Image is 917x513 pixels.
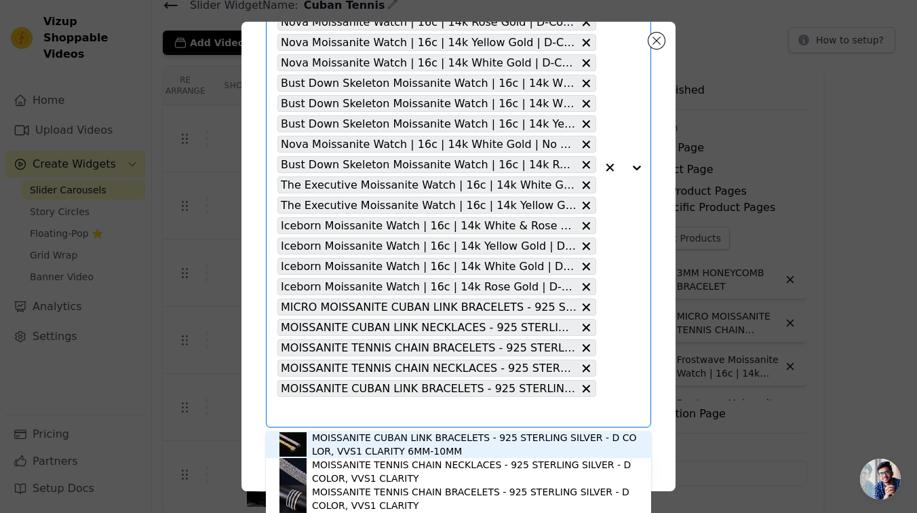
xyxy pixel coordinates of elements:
span: Nova Moissanite Watch | 16c | 14k White Gold | D-Color Stone [281,54,577,71]
img: product thumbnail [279,485,307,512]
span: Iceborn Moissanite Watch | 16c | 14k Yellow Gold | D-Color Stone [281,237,577,254]
div: MOISSANITE TENNIS CHAIN BRACELETS - 925 STERLING SILVER - D COLOR, VVS1 CLARITY [312,485,638,512]
span: Bust Down Skeleton Moissanite Watch | 16c | 14k Yellow Gold | No Logo | D-Color Stone [281,115,577,132]
span: Bust Down Skeleton Moissanite Watch | 16c | 14k White & Yellow Gold | No Logo | D-Color Stone [281,95,577,112]
span: MOISSANITE TENNIS CHAIN NECKLACES - 925 STERLING SILVER - D COLOR, VVS1 CLARITY [281,360,577,377]
span: MICRO MOISSANITE CUBAN LINK BRACELETS - 925 STERLING SILVER - D COLOR, VVS1 CLARITY [281,299,577,316]
div: MOISSANITE CUBAN LINK BRACELETS - 925 STERLING SILVER - D COLOR, VVS1 CLARITY 6MM-10MM [312,431,638,458]
span: The Executive Moissanite Watch | 16c | 14k White Gold | D-Color Stone [281,176,577,193]
div: MOISSANITE TENNIS CHAIN NECKLACES - 925 STERLING SILVER - D COLOR, VVS1 CLARITY [312,458,638,485]
span: Iceborn Moissanite Watch | 16c | 14k White & Rose Gold | D-Color Stone [281,217,577,234]
span: Nova Moissanite Watch | 16c | 14k Rose Gold | D-Color Stone [281,14,577,31]
button: Close modal [648,33,665,49]
span: Iceborn Moissanite Watch | 16c | 14k White Gold | D-Color Stone [281,258,577,275]
span: MOISSANITE CUBAN LINK BRACELETS - 925 STERLING SILVER - D COLOR, VVS1 CLARITY 6MM-10MM [281,380,577,397]
span: Bust Down Skeleton Moissanite Watch | 16c | 14k Rose Gold | D-Color Stone [281,156,577,173]
img: product thumbnail [279,458,307,485]
a: Open chat [860,459,901,499]
span: Nova Moissanite Watch | 16c | 14k White Gold | No Logo | D-Color Stone [281,136,577,153]
span: Bust Down Skeleton Moissanite Watch | 16c | 14k White Gold | No Logo | D-Color Stone [281,75,577,92]
img: product thumbnail [279,431,307,458]
span: Nova Moissanite Watch | 16c | 14k Yellow Gold | D-Color Stone [281,34,577,51]
span: The Executive Moissanite Watch | 16c | 14k Yellow Gold | D-Color Stone [281,197,577,214]
span: MOISSANITE CUBAN LINK NECKLACES - 925 STERLING SILVER - D COLOR, VVS1 CLARITY 8MM-14MM [281,319,577,336]
span: Iceborn Moissanite Watch | 16c | 14k Rose Gold | D-Color Stone [281,278,577,295]
span: MOISSANITE TENNIS CHAIN BRACELETS - 925 STERLING SILVER - D COLOR, VVS1 CLARITY [281,339,577,356]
